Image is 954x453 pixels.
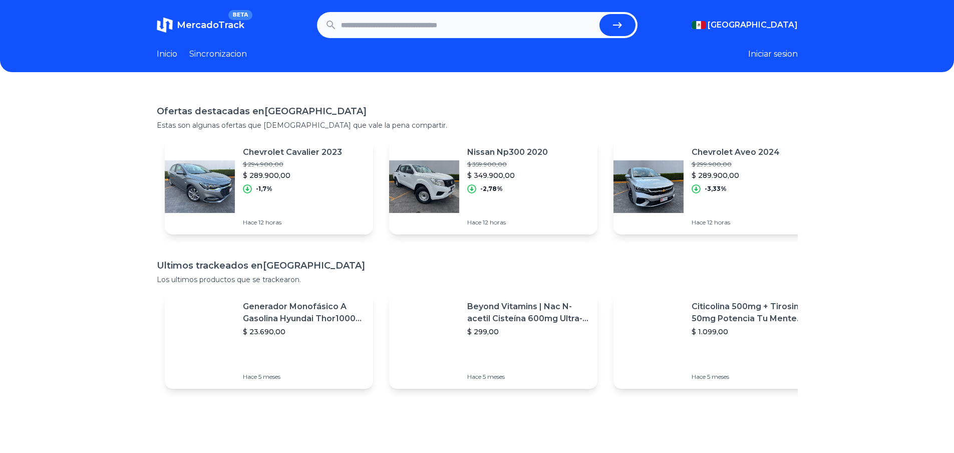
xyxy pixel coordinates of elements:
[165,293,373,389] a: Featured imageGenerador Monofásico A Gasolina Hyundai Thor10000 P 11.5 Kw$ 23.690,00Hace 5 meses
[692,21,706,29] img: Mexico
[256,185,272,193] p: -1,7%
[189,48,247,60] a: Sincronizacion
[692,160,780,168] p: $ 299.900,00
[243,373,365,381] p: Hace 5 meses
[613,293,822,389] a: Featured imageCiticolina 500mg + Tirosina 50mg Potencia Tu Mente (120caps) Sabor Sin Sabor$ 1.099...
[228,10,252,20] span: BETA
[467,327,589,337] p: $ 299,00
[467,218,548,226] p: Hace 12 horas
[243,160,342,168] p: $ 294.900,00
[692,327,814,337] p: $ 1.099,00
[705,185,727,193] p: -3,33%
[157,104,798,118] h1: Ofertas destacadas en [GEOGRAPHIC_DATA]
[613,306,684,376] img: Featured image
[692,218,780,226] p: Hace 12 horas
[467,373,589,381] p: Hace 5 meses
[243,146,342,158] p: Chevrolet Cavalier 2023
[389,151,459,221] img: Featured image
[708,19,798,31] span: [GEOGRAPHIC_DATA]
[692,301,814,325] p: Citicolina 500mg + Tirosina 50mg Potencia Tu Mente (120caps) Sabor Sin Sabor
[165,138,373,235] a: Featured imageChevrolet Cavalier 2023$ 294.900,00$ 289.900,00-1,7%Hace 12 horas
[165,306,235,376] img: Featured image
[613,151,684,221] img: Featured image
[467,301,589,325] p: Beyond Vitamins | Nac N-acetil Cisteína 600mg Ultra-premium Con Inulina De Agave (prebiótico Natu...
[467,160,548,168] p: $ 359.900,00
[389,306,459,376] img: Featured image
[467,146,548,158] p: Nissan Np300 2020
[467,170,548,180] p: $ 349.900,00
[157,17,244,33] a: MercadoTrackBETA
[157,48,177,60] a: Inicio
[692,170,780,180] p: $ 289.900,00
[243,170,342,180] p: $ 289.900,00
[243,301,365,325] p: Generador Monofásico A Gasolina Hyundai Thor10000 P 11.5 Kw
[157,275,798,285] p: Los ultimos productos que se trackearon.
[157,120,798,130] p: Estas son algunas ofertas que [DEMOGRAPHIC_DATA] que vale la pena compartir.
[748,48,798,60] button: Iniciar sesion
[389,138,597,235] a: Featured imageNissan Np300 2020$ 359.900,00$ 349.900,00-2,78%Hace 12 horas
[177,20,244,31] span: MercadoTrack
[692,146,780,158] p: Chevrolet Aveo 2024
[243,218,342,226] p: Hace 12 horas
[692,373,814,381] p: Hace 5 meses
[157,259,798,273] h1: Ultimos trackeados en [GEOGRAPHIC_DATA]
[613,138,822,235] a: Featured imageChevrolet Aveo 2024$ 299.900,00$ 289.900,00-3,33%Hace 12 horas
[692,19,798,31] button: [GEOGRAPHIC_DATA]
[243,327,365,337] p: $ 23.690,00
[389,293,597,389] a: Featured imageBeyond Vitamins | Nac N-acetil Cisteína 600mg Ultra-premium Con Inulina De Agave (p...
[165,151,235,221] img: Featured image
[480,185,503,193] p: -2,78%
[157,17,173,33] img: MercadoTrack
